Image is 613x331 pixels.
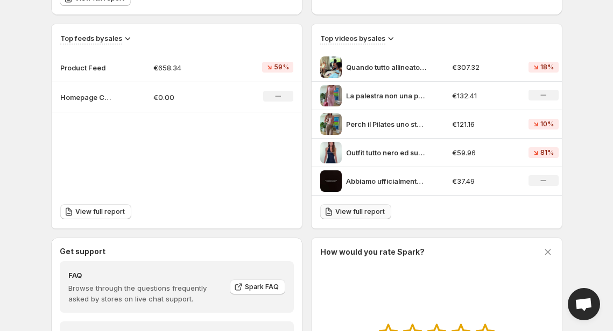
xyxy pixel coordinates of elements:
p: Quando tutto allineato il tuo outfit preferito le tue amiche e le cose che amiamo di pi fare outf... [346,62,427,73]
img: Outfit tutto nero ed subito Cat Woman pronta a conquistare il mondo abbigliamento abbigliamentodo... [320,142,342,163]
p: €307.32 [452,62,516,73]
span: 18% [540,63,554,71]
p: Product Feed [60,62,114,73]
p: Abbiamo ufficialmente lanciato la nostra prima collezione Estate tra abbracci risate foto e match... [346,176,427,186]
img: Abbiamo ufficialmente lanciato la nostra prima collezione Estate tra abbracci risate foto e match... [320,170,342,192]
a: View full report [320,204,391,219]
img: La palestra non una passerella [320,85,342,106]
a: Open chat [568,288,600,320]
p: €121.16 [452,119,516,129]
p: €658.34 [153,62,229,73]
p: Homepage Carousel [60,92,114,103]
span: 59% [274,63,289,71]
h3: Top videos by sales [320,33,385,44]
p: Outfit tutto nero ed subito Cat Woman pronta a conquistare il mondo abbigliamento abbigliamentodo... [346,147,427,158]
p: €37.49 [452,176,516,186]
img: Quando tutto allineato il tuo outfit preferito le tue amiche e le cose che amiamo di pi fare outf... [320,56,342,78]
h3: Top feeds by sales [60,33,122,44]
span: 10% [540,120,554,128]
h3: Get support [60,246,105,257]
span: View full report [335,207,385,216]
span: View full report [75,207,125,216]
span: Spark FAQ [245,283,279,291]
span: 81% [540,148,554,157]
p: La palestra non una passerella [346,90,427,101]
a: Spark FAQ [230,279,285,294]
a: View full report [60,204,131,219]
p: €59.96 [452,147,516,158]
p: Browse through the questions frequently asked by stores on live chat support. [68,283,222,304]
p: €132.41 [452,90,516,101]
h4: FAQ [68,270,222,280]
img: Perch il Pilates uno state of mind pilares pilatesworkout pilatesgirl pilatesgirls pilateslovers ... [320,113,342,135]
h3: How would you rate Spark? [320,247,425,257]
p: Perch il Pilates uno state of mind pilares pilatesworkout pilatesgirl pilatesgirls pilateslovers ... [346,119,427,129]
p: €0.00 [153,92,229,103]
